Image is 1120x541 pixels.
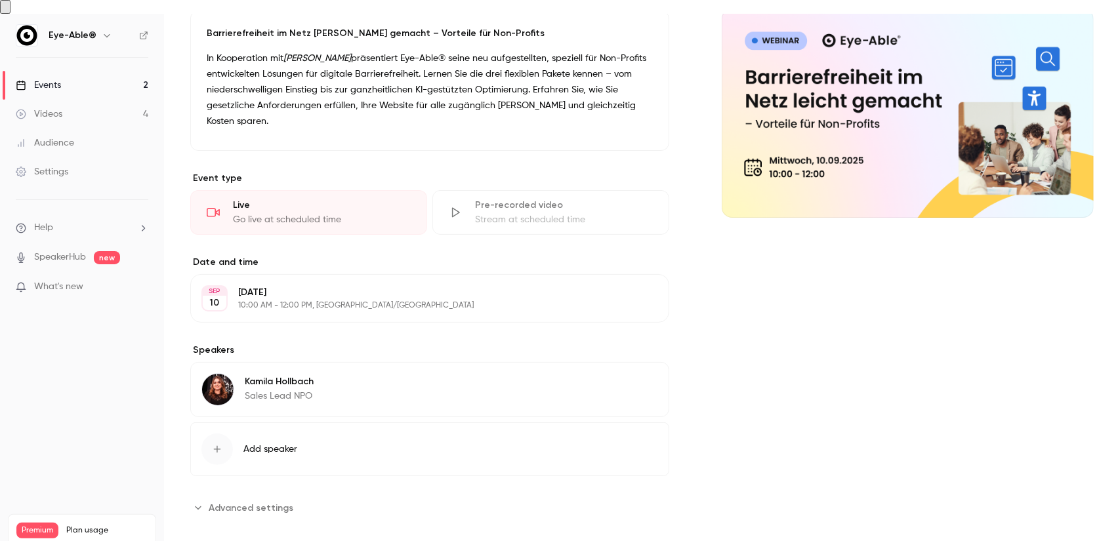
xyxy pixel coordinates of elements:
[245,375,314,388] p: Kamila Hollbach
[238,300,600,311] p: 10:00 AM - 12:00 PM, [GEOGRAPHIC_DATA]/[GEOGRAPHIC_DATA]
[34,250,86,264] a: SpeakerHub
[238,286,600,299] p: [DATE]
[16,165,68,178] div: Settings
[16,79,61,92] div: Events
[207,50,653,129] p: In Kooperation mit präsentiert Eye-Able® seine neu aufgestellten, speziell für Non-Profits entwic...
[243,443,297,456] span: Add speaker
[94,251,120,264] span: new
[190,422,669,476] button: Add speaker
[190,172,669,185] p: Event type
[49,29,96,42] h6: Eye-Able®
[432,190,669,235] div: Pre-recorded videoStream at scheduled time
[233,199,411,212] div: Live
[190,190,427,235] div: LiveGo live at scheduled time
[209,501,293,515] span: Advanced settings
[133,281,148,293] iframe: Noticeable Trigger
[66,525,148,536] span: Plan usage
[16,25,37,46] img: Eye-Able®
[283,54,351,63] em: [PERSON_NAME]
[233,213,411,226] div: Go live at scheduled time
[190,497,301,518] button: Advanced settings
[16,221,148,235] li: help-dropdown-opener
[245,390,314,403] p: Sales Lead NPO
[475,199,653,212] div: Pre-recorded video
[475,213,653,226] div: Stream at scheduled time
[34,280,83,294] span: What's new
[34,221,53,235] span: Help
[190,256,669,269] label: Date and time
[207,27,653,40] p: Barrierefreiheit im Netz [PERSON_NAME] gemacht – Vorteile für Non-Profits
[16,136,74,150] div: Audience
[203,287,226,296] div: SEP
[202,374,234,405] img: Kamila Hollbach
[16,523,58,538] span: Premium
[16,108,62,121] div: Videos
[210,296,220,310] p: 10
[190,497,669,518] section: Advanced settings
[190,344,669,357] label: Speakers
[190,362,669,417] div: Kamila HollbachKamila HollbachSales Lead NPO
